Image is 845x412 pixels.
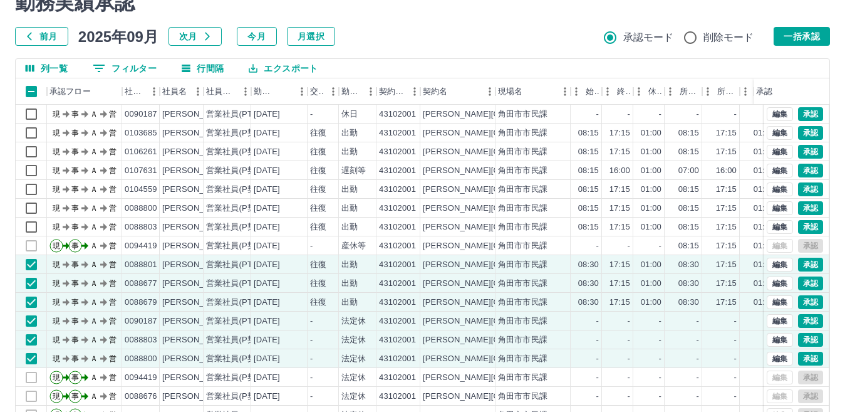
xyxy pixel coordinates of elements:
div: 08:15 [578,221,599,233]
div: 営業社員(P契約) [206,146,267,158]
div: 出勤 [341,203,358,214]
div: 16:00 [716,165,737,177]
text: 営 [109,129,117,137]
button: 前月 [15,27,68,46]
button: メニュー [405,82,424,101]
div: 08:15 [578,165,599,177]
text: 営 [109,147,117,156]
div: 承認 [754,78,819,105]
div: 角田市市民課 [498,259,547,271]
div: 現場名 [498,78,522,105]
div: [DATE] [254,127,280,139]
div: 契約コード [376,78,420,105]
div: 43102001 [379,259,416,271]
div: 43102001 [379,278,416,290]
div: 出勤 [341,278,358,290]
text: 現 [53,147,60,156]
div: [DATE] [254,203,280,214]
button: 承認 [798,220,823,234]
text: 営 [109,241,117,250]
button: 編集 [767,352,793,366]
span: 削除モード [703,30,754,45]
div: - [596,240,599,252]
div: 遅刻等 [341,165,366,177]
div: [PERSON_NAME][GEOGRAPHIC_DATA] [423,127,578,139]
div: 0088801 [125,259,157,271]
div: 角田市市民課 [498,315,547,327]
div: [PERSON_NAME][GEOGRAPHIC_DATA] [423,146,578,158]
div: 08:30 [678,278,699,290]
div: 17:15 [609,203,630,214]
div: 社員名 [160,78,204,105]
div: 承認 [756,78,772,105]
div: 01:00 [754,297,774,309]
div: 法定休 [341,315,366,327]
h5: 2025年09月 [78,27,158,46]
div: 08:15 [678,127,699,139]
div: [PERSON_NAME] [162,240,231,252]
button: 編集 [767,295,793,309]
button: 編集 [767,126,793,140]
div: 01:00 [641,278,661,290]
div: 社員名 [162,78,187,105]
div: 営業社員(P契約) [206,221,267,233]
text: 営 [109,223,117,231]
div: 所定開始 [680,78,700,105]
div: 承認フロー [49,78,91,105]
text: 営 [109,279,117,288]
div: 08:15 [578,127,599,139]
div: [PERSON_NAME] [162,259,231,271]
text: Ａ [90,129,98,137]
text: 事 [71,279,79,288]
div: 17:15 [716,184,737,196]
div: [PERSON_NAME][GEOGRAPHIC_DATA] [423,203,578,214]
text: Ａ [90,147,98,156]
button: 編集 [767,201,793,215]
text: 現 [53,223,60,231]
div: 43102001 [379,297,416,309]
div: 17:15 [716,127,737,139]
button: メニュー [293,82,311,101]
div: [PERSON_NAME] [162,165,231,177]
div: - [628,315,630,327]
div: 出勤 [341,297,358,309]
div: 01:00 [641,184,661,196]
span: 承認モード [623,30,674,45]
button: メニュー [361,82,380,101]
div: 角田市市民課 [498,165,547,177]
div: 終業 [617,78,631,105]
button: 編集 [767,314,793,328]
div: 承認フロー [47,78,122,105]
div: 角田市市民課 [498,221,547,233]
div: 0088677 [125,278,157,290]
div: 交通費 [308,78,339,105]
text: 事 [71,204,79,213]
div: 08:15 [578,184,599,196]
div: 出勤 [341,146,358,158]
text: 営 [109,185,117,194]
div: 08:30 [578,259,599,271]
div: 08:30 [678,259,699,271]
button: 次月 [168,27,222,46]
div: 01:00 [754,203,774,214]
div: 休憩 [648,78,662,105]
div: 07:00 [678,165,699,177]
div: 0088803 [125,221,157,233]
div: 角田市市民課 [498,240,547,252]
div: 出勤 [341,221,358,233]
text: Ａ [90,260,98,269]
text: 営 [109,298,117,307]
div: 往復 [310,184,326,196]
div: 01:00 [754,146,774,158]
div: 出勤 [341,127,358,139]
div: 17:15 [609,184,630,196]
div: 0107631 [125,165,157,177]
div: 往復 [310,127,326,139]
button: メニュー [236,82,255,101]
text: 事 [71,223,79,231]
button: 承認 [798,314,823,328]
div: 08:15 [578,203,599,214]
button: 編集 [767,220,793,234]
text: 営 [109,110,117,119]
text: 事 [71,129,79,137]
